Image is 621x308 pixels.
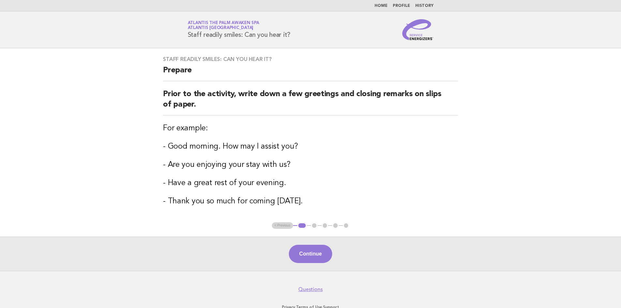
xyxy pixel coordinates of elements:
[188,21,259,30] a: Atlantis The Palm Awaken SpaAtlantis [GEOGRAPHIC_DATA]
[163,56,458,63] h3: Staff readily smiles: Can you hear it?
[163,141,458,152] h3: - Good morning. How may I assist you?
[298,286,323,293] a: Questions
[393,4,410,8] a: Profile
[375,4,388,8] a: Home
[163,196,458,207] h3: - Thank you so much for coming [DATE].
[289,245,332,263] button: Continue
[188,21,291,38] h1: Staff readily smiles: Can you hear it?
[163,123,458,134] h3: For example:
[163,89,458,115] h2: Prior to the activity, write down a few greetings and closing remarks on slips of paper.
[188,26,254,30] span: Atlantis [GEOGRAPHIC_DATA]
[163,160,458,170] h3: - Are you enjoying your stay with us?
[415,4,434,8] a: History
[297,222,307,229] button: 1
[163,178,458,188] h3: - Have a great rest of your evening.
[402,19,434,40] img: Service Energizers
[163,65,458,81] h2: Prepare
